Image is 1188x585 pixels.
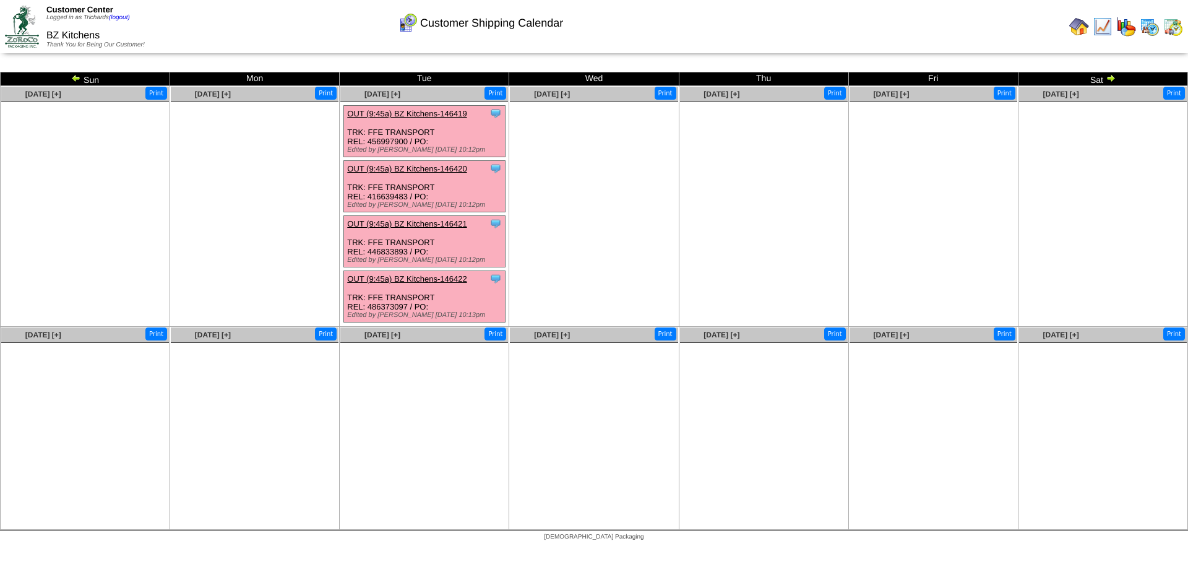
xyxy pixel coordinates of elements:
a: OUT (9:45a) BZ Kitchens-146419 [347,109,467,118]
button: Print [824,87,846,100]
a: OUT (9:45a) BZ Kitchens-146422 [347,274,467,284]
a: (logout) [109,14,130,21]
img: calendarinout.gif [1163,17,1183,37]
img: Tooltip [489,272,502,285]
button: Print [994,327,1015,340]
a: [DATE] [+] [1043,331,1079,339]
button: Print [145,87,167,100]
button: Print [655,327,676,340]
button: Print [994,87,1015,100]
button: Print [145,327,167,340]
td: Sat [1018,72,1187,86]
button: Print [655,87,676,100]
img: home.gif [1069,17,1089,37]
a: [DATE] [+] [364,331,400,339]
a: [DATE] [+] [25,90,61,98]
img: graph.gif [1116,17,1136,37]
a: [DATE] [+] [1043,90,1079,98]
a: [DATE] [+] [534,90,570,98]
div: Edited by [PERSON_NAME] [DATE] 10:12pm [347,146,504,154]
span: [DEMOGRAPHIC_DATA] Packaging [544,534,643,540]
a: [DATE] [+] [704,90,739,98]
span: Customer Center [46,5,113,14]
td: Mon [170,72,340,86]
a: [DATE] [+] [25,331,61,339]
img: arrowright.gif [1106,73,1116,83]
a: [DATE] [+] [704,331,739,339]
span: BZ Kitchens [46,30,100,41]
a: [DATE] [+] [195,331,231,339]
div: Edited by [PERSON_NAME] [DATE] 10:13pm [347,311,504,319]
button: Print [1163,327,1185,340]
a: OUT (9:45a) BZ Kitchens-146420 [347,164,467,173]
div: Edited by [PERSON_NAME] [DATE] 10:12pm [347,256,504,264]
a: [DATE] [+] [873,90,909,98]
a: [DATE] [+] [534,331,570,339]
img: Tooltip [489,162,502,175]
div: TRK: FFE TRANSPORT REL: 486373097 / PO: [344,271,505,323]
div: TRK: FFE TRANSPORT REL: 456997900 / PO: [344,106,505,157]
button: Print [824,327,846,340]
td: Thu [679,72,848,86]
img: arrowleft.gif [71,73,81,83]
img: line_graph.gif [1093,17,1113,37]
button: Print [315,87,337,100]
button: Print [484,87,506,100]
img: ZoRoCo_Logo(Green%26Foil)%20jpg.webp [5,6,39,47]
td: Tue [340,72,509,86]
div: Edited by [PERSON_NAME] [DATE] 10:12pm [347,201,504,209]
button: Print [484,327,506,340]
img: calendarprod.gif [1140,17,1160,37]
a: OUT (9:45a) BZ Kitchens-146421 [347,219,467,228]
td: Sun [1,72,170,86]
div: TRK: FFE TRANSPORT REL: 416639483 / PO: [344,161,505,212]
span: Thank You for Being Our Customer! [46,41,145,48]
img: calendarcustomer.gif [398,13,418,33]
a: [DATE] [+] [364,90,400,98]
td: Fri [848,72,1018,86]
a: [DATE] [+] [873,331,909,339]
td: Wed [509,72,679,86]
button: Print [1163,87,1185,100]
a: [DATE] [+] [195,90,231,98]
span: Customer Shipping Calendar [420,17,563,30]
div: TRK: FFE TRANSPORT REL: 446833893 / PO: [344,216,505,267]
span: Logged in as Trichards [46,14,130,21]
img: Tooltip [489,217,502,230]
button: Print [315,327,337,340]
img: Tooltip [489,107,502,119]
